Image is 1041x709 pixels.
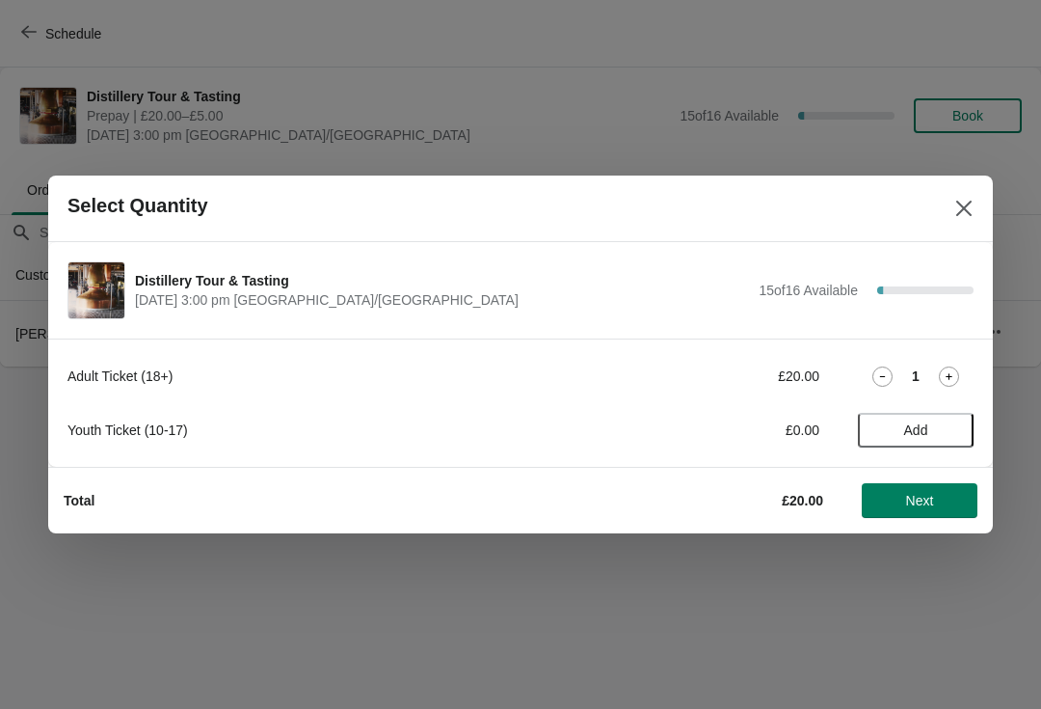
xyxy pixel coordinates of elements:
strong: 1 [912,367,920,386]
img: Distillery Tour & Tasting | | August 27 | 3:00 pm Europe/London [68,262,124,318]
button: Close [947,191,981,226]
button: Add [858,413,974,448]
div: £0.00 [641,421,819,440]
div: Youth Ticket (10-17) [67,421,602,440]
div: £20.00 [641,367,819,386]
h2: Select Quantity [67,195,208,217]
button: Next [862,483,977,518]
span: [DATE] 3:00 pm [GEOGRAPHIC_DATA]/[GEOGRAPHIC_DATA] [135,290,749,310]
span: Next [906,493,934,508]
span: Add [904,423,928,438]
strong: Total [64,493,94,508]
span: Distillery Tour & Tasting [135,271,749,290]
div: Adult Ticket (18+) [67,367,602,386]
span: 15 of 16 Available [759,283,858,298]
strong: £20.00 [782,493,823,508]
